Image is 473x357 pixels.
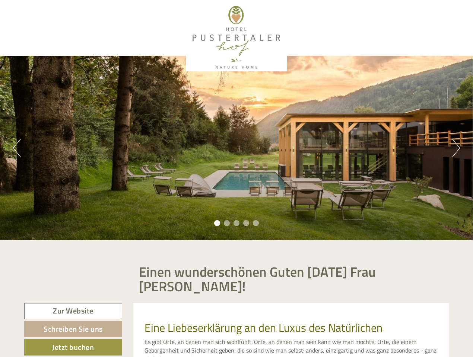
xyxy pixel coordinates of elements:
h1: Einen wunderschönen Guten [DATE] Frau [PERSON_NAME]! [139,264,444,294]
a: Zur Website [24,303,122,319]
a: Jetzt buchen [24,339,122,356]
span: Eine Liebeserklärung an den Luxus des Natürlichen [145,319,382,336]
a: Schreiben Sie uns [24,321,122,337]
button: Previous [13,139,21,157]
button: Next [452,139,460,157]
